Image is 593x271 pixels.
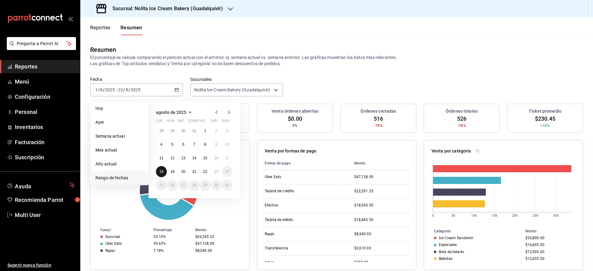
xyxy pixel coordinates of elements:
[100,87,103,92] input: --
[116,87,117,92] span: -
[457,123,466,128] span: -18%
[156,139,167,150] button: 4 de agosto de 2025
[90,54,583,67] p: El porcentaje se calcula comparando el período actual con el anterior, ej. semana actual vs. sema...
[95,133,143,140] span: Semana actual
[95,147,143,153] span: Mes actual
[439,256,452,261] div: Bebidas
[15,108,75,116] span: Personal
[525,243,573,247] div: $16,605.00
[214,183,218,187] abbr: 30 de agosto de 2025
[225,169,229,174] abbr: 24 de agosto de 2025
[167,119,174,125] abbr: martes
[452,214,456,217] text: 5K
[181,129,185,133] abbr: 30 de julio de 2025
[529,108,561,115] h3: Ticket promedio
[15,62,75,71] span: Reportes
[105,248,115,253] div: Rappi
[211,180,221,191] button: 30 de agosto de 2025
[95,87,98,92] input: --
[192,129,196,133] abbr: 31 de julio de 2025
[211,152,221,164] button: 16 de agosto de 2025
[222,180,233,191] button: 31 de agosto de 2025
[354,246,409,251] div: $2,610.00
[525,250,573,254] div: $12,905.00
[525,256,573,261] div: $12,655.00
[15,153,75,161] span: Suscripción
[439,243,457,247] div: Especiales
[195,248,239,253] div: $8,540.00
[189,152,200,164] button: 14 de agosto de 2025
[265,231,326,237] div: Rappi
[95,119,143,126] span: Ayer
[15,181,67,189] span: Ayuda
[4,45,76,51] a: Pregunta a Parrot AI
[178,152,189,164] button: 13 de agosto de 2025
[374,115,383,123] span: 516
[107,5,223,12] h3: Sucursal: Nolita Ice Cream Bakery (Guadalquivir)
[214,156,218,160] abbr: 16 de agosto de 2025
[95,105,143,112] span: Hoy
[439,250,464,254] div: Bola de helado
[125,87,128,92] input: --
[457,115,466,123] span: 526
[171,142,174,147] abbr: 5 de agosto de 2025
[17,40,66,47] span: Pregunta a Parrot AI
[360,108,396,115] h3: Órdenes cerradas
[200,166,211,177] button: 22 de agosto de 2025
[90,77,183,81] label: Fecha
[15,93,75,101] span: Configuración
[211,166,221,177] button: 23 de agosto de 2025
[349,157,409,170] th: Monto
[178,139,189,150] button: 6 de agosto de 2025
[167,180,178,191] button: 26 de agosto de 2025
[354,174,409,180] div: $47,128.00
[189,180,200,191] button: 28 de agosto de 2025
[178,119,184,125] abbr: miércoles
[181,183,185,187] abbr: 27 de agosto de 2025
[160,142,162,147] abbr: 4 de agosto de 2025
[211,125,221,136] button: 2 de agosto de 2025
[120,25,142,35] button: Resumen
[167,152,178,164] button: 12 de agosto de 2025
[170,169,174,174] abbr: 19 de agosto de 2025
[222,139,233,150] button: 10 de agosto de 2025
[15,196,75,204] span: Recomienda Parrot
[68,16,73,21] button: open_drawer_menu
[211,119,217,125] abbr: sábado
[200,125,211,136] button: 1 de agosto de 2025
[98,87,100,92] span: /
[446,108,478,115] h3: Órdenes totales
[15,123,75,131] span: Inventarios
[156,180,167,191] button: 25 de agosto de 2025
[95,175,143,181] span: Rango de fechas
[214,169,218,174] abbr: 23 de agosto de 2025
[354,203,409,208] div: $18,593.50
[118,87,123,92] input: --
[265,217,326,223] div: Tarjeta de débito
[431,148,471,154] p: Venta por categoría
[154,248,190,253] div: 7.18%
[105,87,115,92] input: ----
[181,156,185,160] abbr: 13 de agosto de 2025
[512,214,518,217] text: 20K
[200,139,211,150] button: 8 de agosto de 2025
[170,183,174,187] abbr: 26 de agosto de 2025
[525,236,573,240] div: $33,800.00
[181,169,185,174] abbr: 20 de agosto de 2025
[354,189,409,194] div: $22,201.25
[192,169,196,174] abbr: 21 de agosto de 2025
[203,169,207,174] abbr: 22 de agosto de 2025
[265,246,326,251] div: Transferencia
[159,183,163,187] abbr: 25 de agosto de 2025
[178,166,189,177] button: 20 de agosto de 2025
[193,227,249,233] th: Monto
[194,87,270,93] span: Nolita Ice Cream Bakery (Guadalquivir)
[292,123,297,128] span: 0%
[439,236,473,240] div: Ice Cream Sandwich
[128,87,130,92] span: /
[225,183,229,187] abbr: 31 de agosto de 2025
[154,235,190,239] div: 53.19%
[90,227,151,233] th: Canal
[222,119,229,125] abbr: domingo
[354,260,409,265] div: $750.00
